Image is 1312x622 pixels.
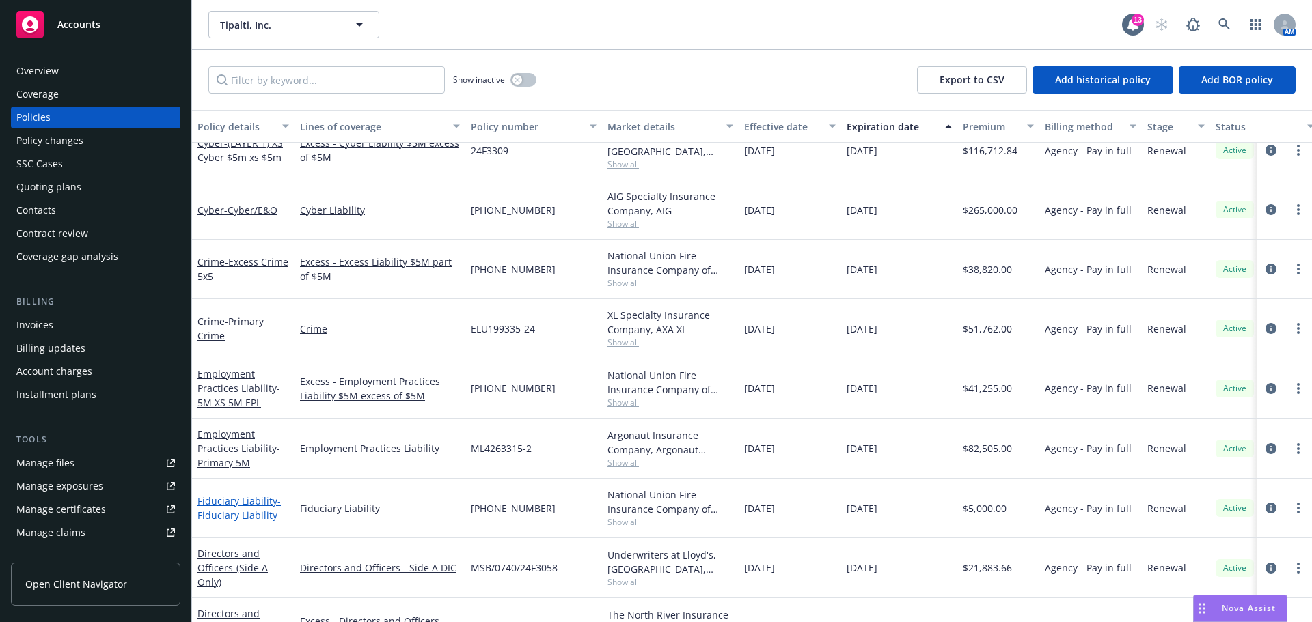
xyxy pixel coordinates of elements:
div: Manage exposures [16,475,103,497]
span: Active [1221,144,1248,156]
span: Show all [607,457,733,468]
div: Billing updates [16,337,85,359]
div: Overview [16,60,59,82]
span: [DATE] [847,322,877,336]
a: Installment plans [11,384,180,406]
a: Employment Practices Liability [197,367,280,409]
button: Policy details [192,110,295,143]
span: ELU199335-24 [471,322,535,336]
div: Drag to move [1194,595,1211,621]
a: Employment Practices Liability [197,427,280,469]
a: Coverage gap analysis [11,246,180,268]
span: MSB/0740/24F3058 [471,561,558,575]
a: more [1290,560,1307,576]
a: Manage exposures [11,475,180,497]
div: National Union Fire Insurance Company of [GEOGRAPHIC_DATA], [GEOGRAPHIC_DATA], AIG [607,487,733,516]
span: Agency - Pay in full [1045,203,1132,217]
div: SSC Cases [16,153,63,175]
div: Quoting plans [16,176,81,198]
a: Search [1211,11,1238,38]
button: Effective date [739,110,841,143]
span: Active [1221,322,1248,335]
span: Active [1221,442,1248,455]
span: Active [1221,382,1248,395]
span: Agency - Pay in full [1045,561,1132,575]
span: [DATE] [847,441,877,455]
div: Lines of coverage [300,119,445,134]
div: Policies [16,107,51,128]
span: Show all [607,516,733,528]
a: Employment Practices Liability [300,441,460,455]
span: Renewal [1147,441,1186,455]
span: [DATE] [847,381,877,395]
a: Report a Bug [1179,11,1207,38]
span: $82,505.00 [963,441,1012,455]
a: more [1290,500,1307,516]
div: Status [1216,119,1299,134]
span: [DATE] [847,501,877,515]
a: Fiduciary Liability [197,494,281,522]
a: Fiduciary Liability [300,501,460,515]
a: Directors and Officers [197,547,268,589]
span: Renewal [1147,381,1186,395]
span: Active [1221,203,1248,216]
a: Excess - Excess Liability $5M part of $5M [300,255,460,283]
a: Crime [197,255,288,283]
span: - Excess Crime 5x5 [197,255,288,283]
span: [DATE] [744,501,775,515]
a: Excess - Cyber Liability $5M excess of $5M [300,136,460,165]
a: Crime [197,315,264,342]
button: Lines of coverage [295,110,465,143]
div: Policy details [197,119,274,134]
span: [PHONE_NUMBER] [471,381,556,395]
a: more [1290,440,1307,457]
div: Invoices [16,314,53,336]
span: [DATE] [744,561,775,575]
div: Coverage [16,83,59,105]
a: Contract review [11,223,180,244]
div: AIG Specialty Insurance Company, AIG [607,189,733,218]
span: Agency - Pay in full [1045,441,1132,455]
span: Add historical policy [1055,73,1151,86]
span: Active [1221,263,1248,275]
a: circleInformation [1263,440,1279,457]
a: Billing updates [11,337,180,359]
span: Active [1221,562,1248,574]
span: [PHONE_NUMBER] [471,203,556,217]
a: circleInformation [1263,261,1279,277]
div: Billing [11,295,180,309]
input: Filter by keyword... [208,66,445,94]
a: Accounts [11,5,180,44]
span: $38,820.00 [963,262,1012,277]
span: Renewal [1147,322,1186,336]
span: $116,712.84 [963,143,1017,158]
button: Export to CSV [917,66,1027,94]
a: circleInformation [1263,380,1279,397]
div: Underwriters at Lloyd's, [GEOGRAPHIC_DATA], [PERSON_NAME] of [GEOGRAPHIC_DATA] [607,130,733,158]
span: [DATE] [744,262,775,277]
a: circleInformation [1263,142,1279,158]
span: Renewal [1147,501,1186,515]
a: Quoting plans [11,176,180,198]
span: Show inactive [453,74,505,85]
span: Show all [607,576,733,588]
span: $265,000.00 [963,203,1017,217]
span: Tipalti, Inc. [220,18,338,32]
button: Stage [1142,110,1210,143]
span: [DATE] [847,561,877,575]
span: Show all [607,277,733,289]
span: [DATE] [744,381,775,395]
span: [DATE] [744,322,775,336]
div: Premium [963,119,1019,134]
a: Account charges [11,361,180,382]
div: Installment plans [16,384,96,406]
span: - (Side A Only) [197,561,268,589]
a: Switch app [1242,11,1270,38]
a: more [1290,142,1307,158]
a: circleInformation [1263,560,1279,576]
span: [PHONE_NUMBER] [471,501,556,515]
div: National Union Fire Insurance Company of [GEOGRAPHIC_DATA], [GEOGRAPHIC_DATA], AIG [607,249,733,277]
span: [DATE] [744,203,775,217]
div: Argonaut Insurance Company, Argonaut Insurance Company (Argo) [607,428,733,457]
